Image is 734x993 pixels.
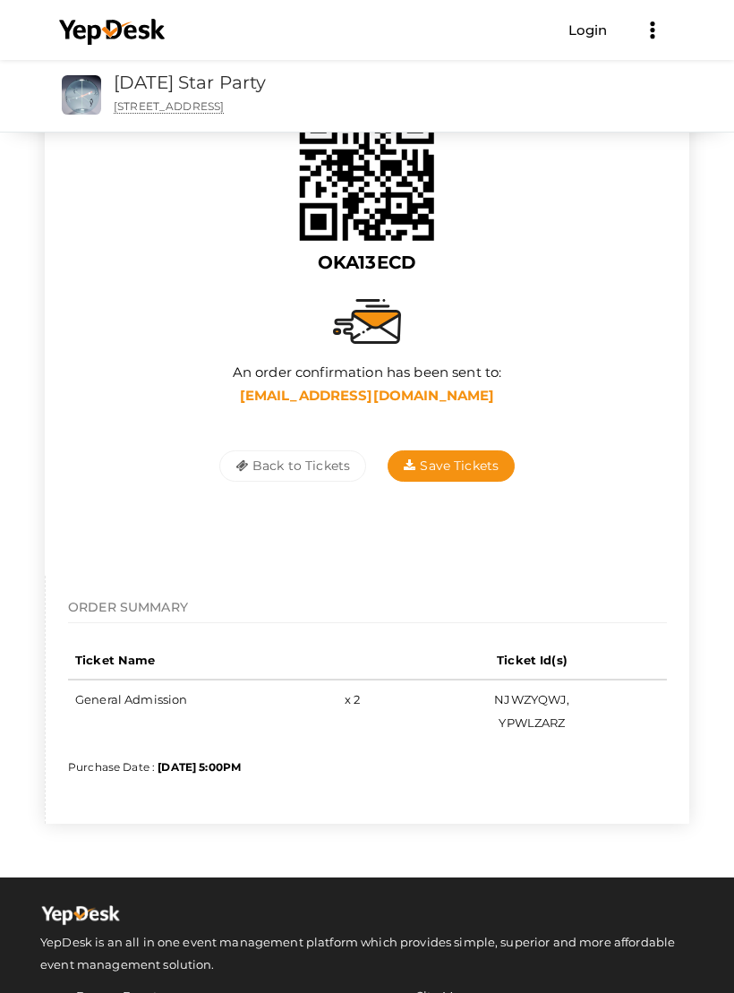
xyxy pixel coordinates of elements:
b: [EMAIL_ADDRESS][DOMAIN_NAME] [240,387,495,404]
img: XZ6FGPWR_small.png [62,75,101,115]
label: Purchase Date : [68,759,241,775]
button: Save Tickets [388,450,515,482]
b: OKA13ECD [318,252,416,273]
a: [DATE] Star Party [114,72,266,93]
th: Ticket Id(s) [397,641,667,680]
span: YPWLZARZ [499,715,565,730]
th: Ticket Name [68,641,308,680]
a: Login [568,21,608,39]
td: x 2 [308,680,397,741]
button: Back to Tickets [219,450,366,482]
span: General Admission [75,692,187,706]
img: Yepdesk [40,904,121,931]
img: sent-email.svg [333,299,401,344]
img: 68a3beba46e0fb00017b1fbb [277,84,457,263]
span: ORDER SUMMARY [68,599,188,615]
span: NJWZYQWJ, [494,692,569,706]
label: An order confirmation has been sent to: [233,363,501,381]
span: Save Tickets [404,458,499,474]
b: [DATE] 5:00PM [158,760,241,774]
p: YepDesk is an all in one event management platform which provides simple, superior and more affor... [40,931,694,976]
